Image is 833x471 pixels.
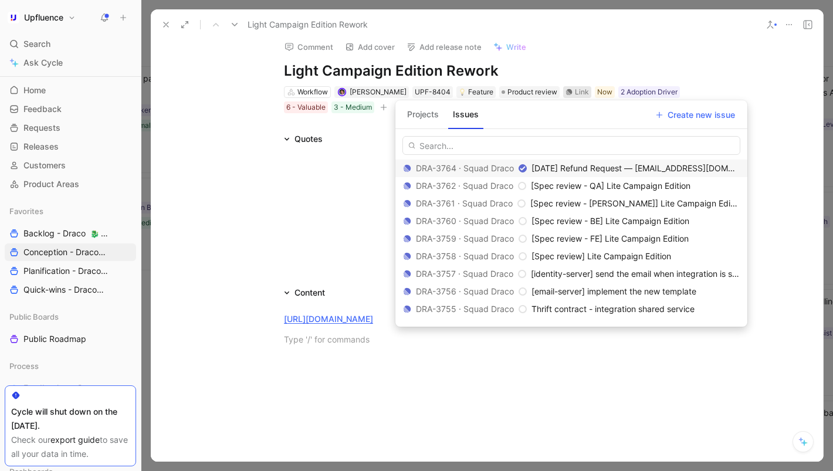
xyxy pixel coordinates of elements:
span: [email-server] implement the new template [531,286,696,296]
span: [Spec review - FE] Lite Campaign Edition [531,233,689,243]
div: DRA-3762 · Squad Draco [403,179,526,193]
svg: Todo [519,235,527,243]
div: DRA-3759 · Squad Draco [403,232,527,246]
span: [Spec review - [PERSON_NAME]] Lite Campaign Edition [530,198,744,208]
svg: Todo [519,305,527,313]
svg: Todo [518,270,526,278]
svg: Todo [519,287,527,296]
svg: Todo [517,199,526,208]
svg: Todo [519,252,527,260]
div: DRA-3764 · Squad Draco [403,161,527,175]
svg: Done [519,164,527,172]
span: Thrift contract - integration shared service [531,304,695,314]
div: DRA-3760 · Squad Draco [403,214,527,228]
span: Create new issue [656,108,735,122]
button: Projects [402,105,443,124]
div: DRA-3761 · Squad Draco [403,196,526,211]
div: DRA-3755 · Squad Draco [403,302,527,316]
span: [Spec review - QA] Lite Campaign Edition [531,181,690,191]
span: [Spec review - BE] Lite Campaign Edition [531,216,689,226]
div: VEL-6356 · Squad [PERSON_NAME] [403,320,568,334]
input: Search... [402,136,740,155]
svg: Todo [519,217,527,225]
div: DRA-3756 · Squad Draco [403,284,527,299]
span: [DATE] Refund Request — [EMAIL_ADDRESS][DOMAIN_NAME] [531,163,772,173]
svg: Todo [518,182,526,190]
button: Issues [448,105,483,124]
div: DRA-3757 · Squad Draco [403,267,526,281]
button: Create new issue [651,106,740,124]
span: [identity-server] send the email when integration is shared [531,269,754,279]
div: DRA-3758 · Squad Draco [403,249,527,263]
span: [Spec review] Lite Campaign Edition [531,251,671,261]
